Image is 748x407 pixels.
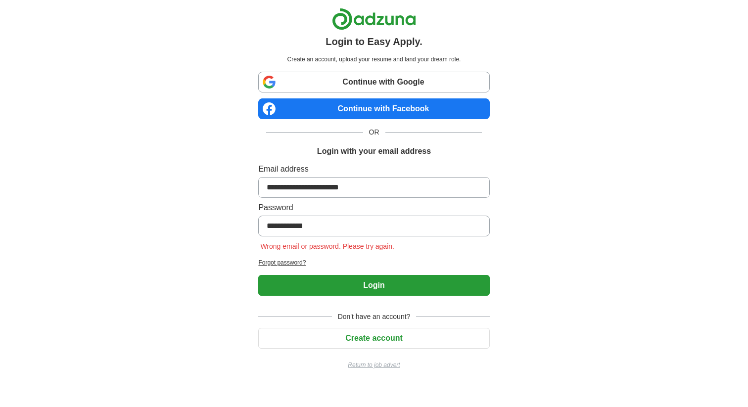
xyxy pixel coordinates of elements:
[260,55,487,64] p: Create an account, upload your resume and land your dream role.
[258,334,489,342] a: Create account
[258,72,489,92] a: Continue with Google
[258,98,489,119] a: Continue with Facebook
[258,328,489,349] button: Create account
[258,163,489,175] label: Email address
[258,242,396,250] span: Wrong email or password. Please try again.
[258,275,489,296] button: Login
[258,258,489,267] a: Forgot password?
[326,34,422,49] h1: Login to Easy Apply.
[332,8,416,30] img: Adzuna logo
[363,127,385,137] span: OR
[258,361,489,369] a: Return to job advert
[317,145,431,157] h1: Login with your email address
[332,312,417,322] span: Don't have an account?
[258,202,489,214] label: Password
